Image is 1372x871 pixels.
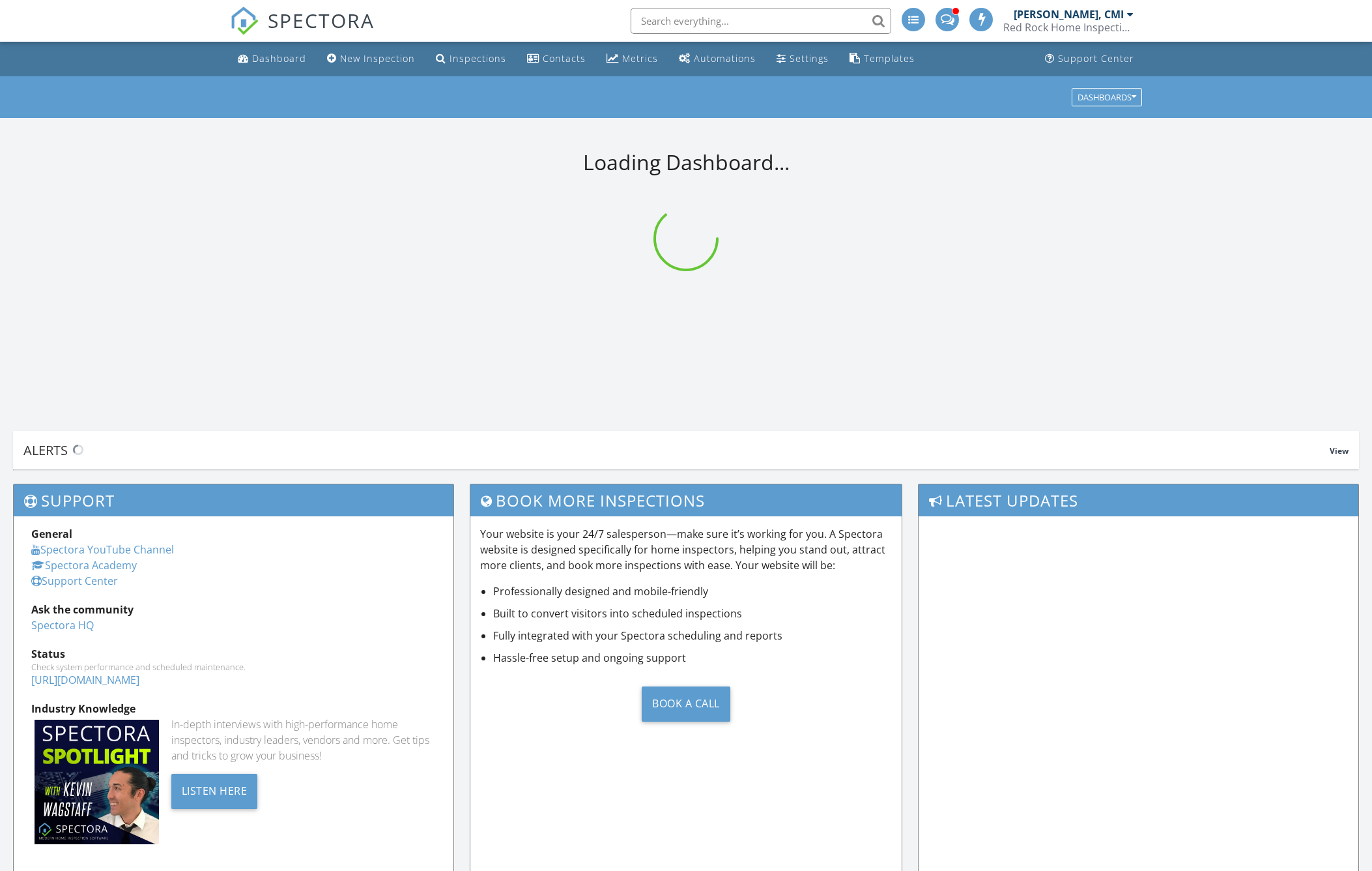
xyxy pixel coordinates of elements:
div: Contacts [543,52,586,65]
div: Metrics [622,52,658,65]
a: Book a Call [480,676,893,731]
a: Spectora Academy [31,558,137,572]
div: Dashboard [252,52,306,65]
input: Search everything... [631,8,891,34]
div: Support Center [1058,52,1134,65]
a: Contacts [522,47,591,71]
a: Listen Here [171,783,258,797]
li: Professionally designed and mobile-friendly [493,583,893,599]
li: Fully integrated with your Spectora scheduling and reports [493,628,893,643]
img: Spectoraspolightmain [35,720,159,844]
div: Book a Call [642,686,730,722]
div: Status [31,646,436,662]
div: Ask the community [31,602,436,617]
a: Automations (Advanced) [674,47,761,71]
h3: Book More Inspections [470,484,902,516]
h3: Support [14,484,453,516]
div: New Inspection [340,52,415,65]
div: Templates [864,52,915,65]
a: Metrics [601,47,663,71]
div: Alerts [23,441,1330,459]
div: Industry Knowledge [31,701,436,716]
h3: Latest Updates [919,484,1358,516]
a: Settings [771,47,834,71]
button: Dashboards [1072,88,1142,106]
a: SPECTORA [230,18,375,45]
a: Inspections [431,47,511,71]
div: Listen Here [171,774,258,809]
div: Automations [694,52,756,65]
a: Dashboard [233,47,311,71]
div: Check system performance and scheduled maintenance. [31,662,436,672]
div: Red Rock Home Inspections LLC [1003,21,1134,34]
strong: General [31,527,72,541]
div: [PERSON_NAME], CMI [1014,8,1124,21]
a: Support Center [1040,47,1139,71]
a: [URL][DOMAIN_NAME] [31,673,139,687]
a: Spectora HQ [31,618,94,632]
div: Dashboards [1078,93,1136,102]
img: The Best Home Inspection Software - Spectora [230,7,259,35]
div: Inspections [450,52,506,65]
div: Settings [790,52,829,65]
span: View [1330,445,1349,456]
a: Support Center [31,574,118,588]
p: Your website is your 24/7 salesperson—make sure it’s working for you. A Spectora website is desig... [480,526,893,573]
a: New Inspection [322,47,420,71]
a: Spectora YouTube Channel [31,542,174,557]
div: In-depth interviews with high-performance home inspectors, industry leaders, vendors and more. Ge... [171,716,436,763]
li: Built to convert visitors into scheduled inspections [493,606,893,621]
li: Hassle-free setup and ongoing support [493,650,893,666]
span: SPECTORA [268,7,375,34]
a: Templates [844,47,920,71]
